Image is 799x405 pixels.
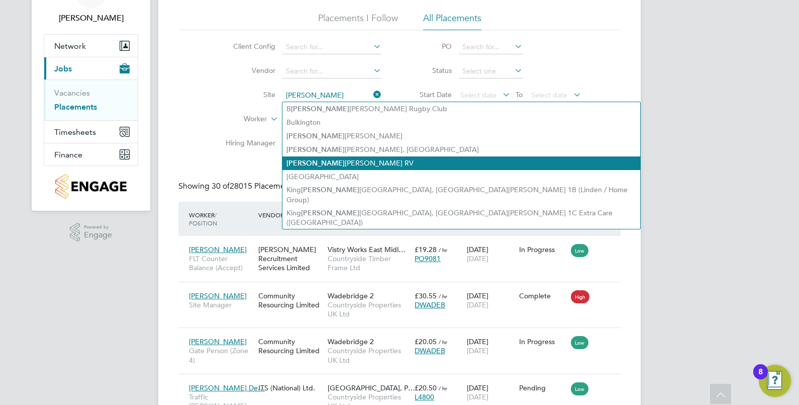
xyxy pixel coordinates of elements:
span: Timesheets [54,127,96,137]
a: [PERSON_NAME]FLT Counter Balance (Accept)[PERSON_NAME] Recruitment Services LimitedVistry Works E... [186,239,621,248]
span: £19.28 [415,245,437,254]
li: [PERSON_NAME], [GEOGRAPHIC_DATA] [282,143,640,156]
li: All Placements [423,12,481,30]
div: [PERSON_NAME] Recruitment Services Limited [256,240,325,278]
span: Select date [531,91,567,100]
span: To [513,88,526,101]
label: Client Config [218,42,275,51]
span: [DATE] [467,346,488,355]
input: Search for... [282,89,381,103]
label: Hiring Manager [218,138,275,147]
li: B [PERSON_NAME] Rugby Club [282,102,640,116]
button: Finance [44,143,138,166]
div: Community Resourcing Limited [256,286,325,314]
span: / hr [439,384,447,392]
a: [PERSON_NAME] De…Traffic [PERSON_NAME] (CPCS) (Zone 3)ITS (National) Ltd.[GEOGRAPHIC_DATA], P…Cou... [186,378,621,386]
span: Network [54,41,86,51]
li: Bulkington [282,116,640,129]
span: Engage [84,231,112,239]
span: L4800 [415,392,434,401]
span: Powered by [84,223,112,231]
input: Search for... [459,40,523,54]
a: Vacancies [54,88,90,98]
div: Worker [186,206,256,232]
button: Open Resource Center, 8 new notifications [759,365,791,397]
span: Finance [54,150,82,159]
button: Jobs [44,57,138,79]
span: PO9081 [415,254,441,263]
label: Status [407,66,452,75]
input: Search for... [282,40,381,54]
span: / hr [439,246,447,254]
b: [PERSON_NAME] [286,145,345,154]
div: Showing [178,181,297,192]
div: [DATE] [464,240,517,268]
span: [DATE] [467,392,488,401]
button: Network [44,35,138,57]
span: / hr [439,292,447,300]
a: Placements [54,102,97,112]
span: [PERSON_NAME] [189,337,247,346]
span: FLT Counter Balance (Accept) [189,254,253,272]
li: [GEOGRAPHIC_DATA] [282,170,640,183]
div: [DATE] [464,332,517,360]
li: King [GEOGRAPHIC_DATA], [GEOGRAPHIC_DATA][PERSON_NAME] 1C Extra Care ([GEOGRAPHIC_DATA]) [282,206,640,229]
div: [DATE] [464,286,517,314]
span: Gate Person (Zone 4) [189,346,253,364]
span: DWADEB [415,346,445,355]
div: Vendor [256,206,325,224]
b: [PERSON_NAME] [291,105,349,113]
span: [PERSON_NAME] [189,245,247,254]
b: [PERSON_NAME] [301,209,359,217]
span: / hr [439,338,447,346]
span: Jobs [54,64,72,73]
div: In Progress [519,245,566,254]
label: Site [218,90,275,99]
b: [PERSON_NAME] [286,159,345,168]
a: [PERSON_NAME]Site ManagerCommunity Resourcing LimitedWadebridge 2Countryside Properties UK Ltd£30... [186,286,621,294]
span: [PERSON_NAME] [189,291,247,300]
div: Jobs [44,79,138,120]
span: Wadebridge 2 [328,291,374,300]
button: Timesheets [44,121,138,143]
div: ITS (National) Ltd. [256,378,325,397]
span: Vistry Works East Midl… [328,245,406,254]
span: [GEOGRAPHIC_DATA], P… [328,383,415,392]
li: [PERSON_NAME] RV [282,156,640,170]
span: Countryside Timber Frame Ltd [328,254,410,272]
span: 28015 Placements [212,181,295,191]
span: [PERSON_NAME] De… [189,383,265,392]
li: [PERSON_NAME] [282,129,640,143]
span: £20.05 [415,337,437,346]
label: Vendor [218,66,275,75]
div: Pending [519,383,566,392]
span: Countryside Properties UK Ltd [328,300,410,318]
span: 30 of [212,181,230,191]
li: Placements I Follow [318,12,398,30]
span: £20.50 [415,383,437,392]
li: King [GEOGRAPHIC_DATA], [GEOGRAPHIC_DATA][PERSON_NAME] 1B (Linden / Home Group) [282,183,640,206]
span: Low [571,336,588,349]
a: [PERSON_NAME]Gate Person (Zone 4)Community Resourcing LimitedWadebridge 2Countryside Properties U... [186,332,621,340]
span: Wadebridge 2 [328,337,374,346]
span: £30.55 [415,291,437,300]
span: Isa Nawas [44,12,138,24]
input: Select one [459,64,523,78]
span: Site Manager [189,300,253,309]
img: countryside-properties-logo-retina.png [55,174,126,199]
a: Go to home page [44,174,138,199]
span: High [571,290,589,303]
div: Community Resourcing Limited [256,332,325,360]
input: Search for... [282,64,381,78]
b: [PERSON_NAME] [286,132,345,140]
label: PO [407,42,452,51]
label: Start Date [407,90,452,99]
span: Low [571,244,588,257]
span: [DATE] [467,300,488,309]
span: / Position [189,211,217,227]
span: Select date [460,91,496,100]
div: 8 [758,372,763,385]
div: Complete [519,291,566,300]
span: Countryside Properties UK Ltd [328,346,410,364]
span: DWADEB [415,300,445,309]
